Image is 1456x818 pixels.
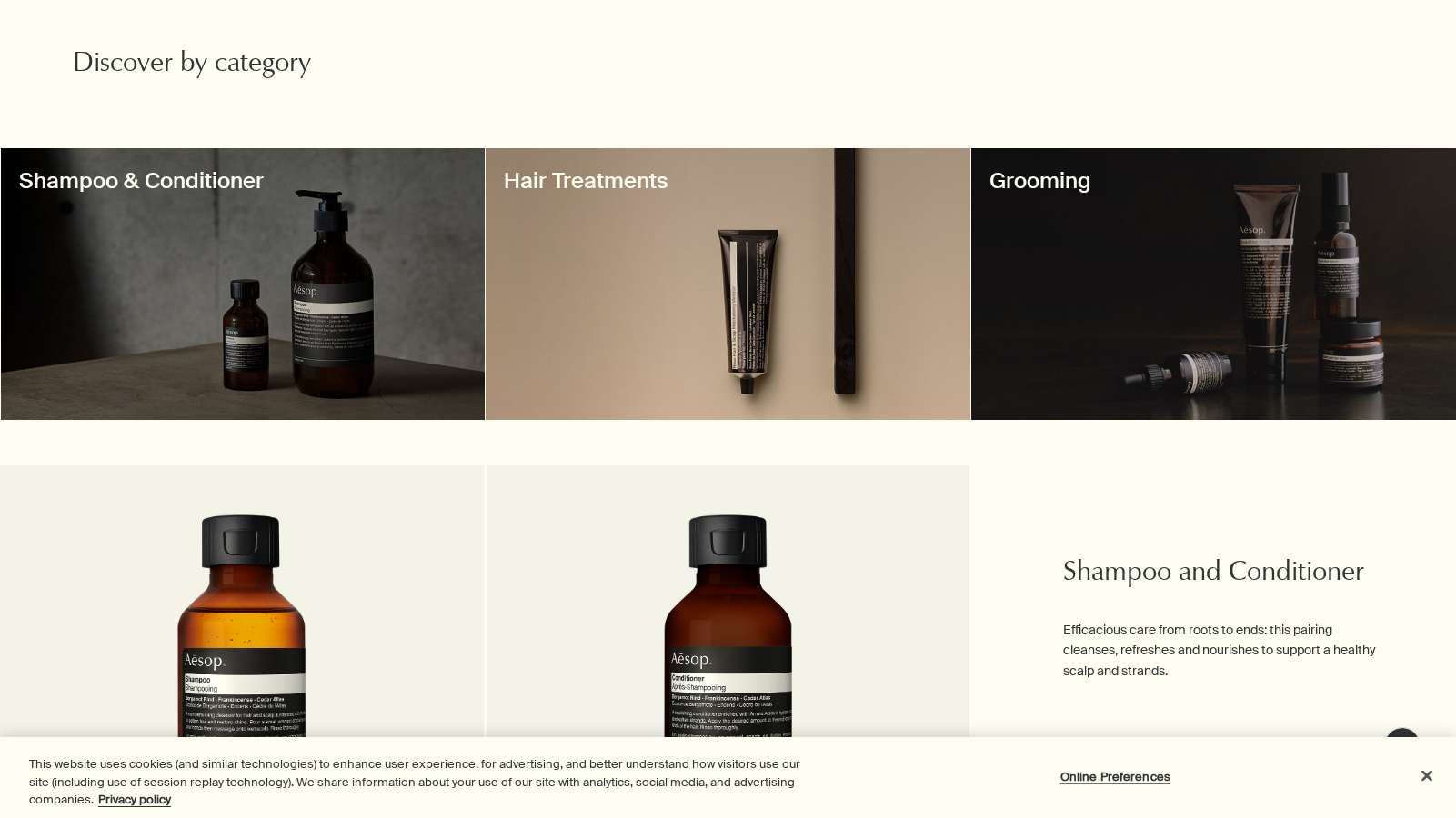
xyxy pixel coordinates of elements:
button: Close [1407,755,1447,795]
h3: Hair Treatments [504,166,952,195]
div: This website uses cookies (and similar technologies) to enhance user experience, for advertising,... [29,755,801,809]
a: Aesop product in tube arranged alongside a dark wooden object on a pink textured surface.Hair Tre... [486,148,970,420]
p: Efficacious care from roots to ends: this pairing cleanses, refreshes and nourishes to support a ... [1063,620,1383,681]
h2: Shampoo and Conditioner [1063,556,1383,593]
button: Live Assistance [1384,727,1421,763]
h3: Shampoo & Conditioner [19,166,467,195]
a: Aesop bottles of shampoo and conditionerShampoo & Conditioner [1,148,486,420]
a: Aesop grooming products placed on a dark wooden surfaceGrooming [971,148,1456,420]
h3: Grooming [989,166,1438,195]
h2: Discover by category [73,47,509,84]
button: Online Preferences, Opens the preference center dialog [1059,758,1172,794]
a: More information about your privacy, opens in a new tab [98,792,171,807]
